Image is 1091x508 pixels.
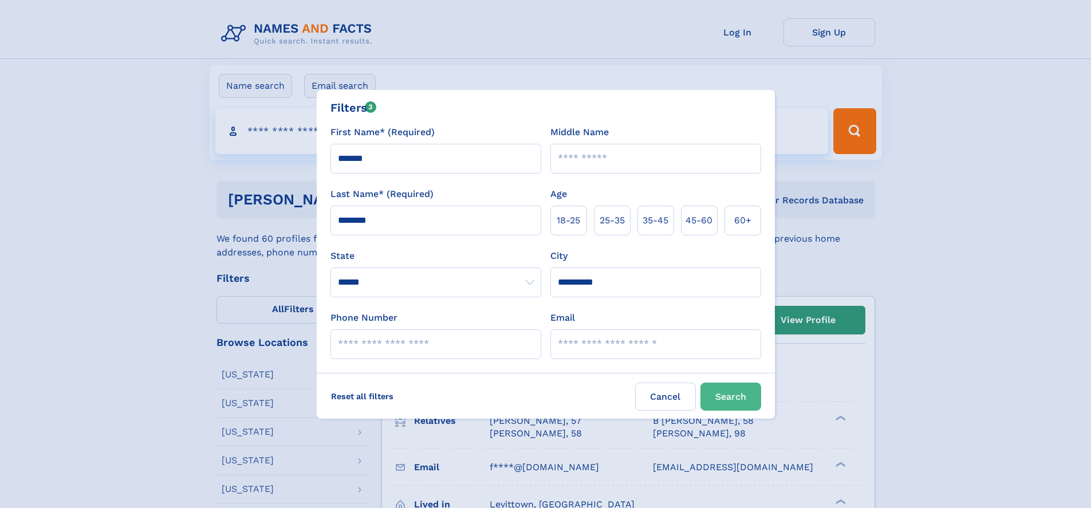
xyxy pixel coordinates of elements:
[686,214,712,227] span: 45‑60
[550,249,568,263] label: City
[330,187,434,201] label: Last Name* (Required)
[557,214,580,227] span: 18‑25
[550,187,567,201] label: Age
[330,311,397,325] label: Phone Number
[700,383,761,411] button: Search
[330,125,435,139] label: First Name* (Required)
[643,214,668,227] span: 35‑45
[324,383,401,410] label: Reset all filters
[330,249,541,263] label: State
[600,214,625,227] span: 25‑35
[635,383,696,411] label: Cancel
[550,125,609,139] label: Middle Name
[550,311,575,325] label: Email
[330,99,377,116] div: Filters
[734,214,751,227] span: 60+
